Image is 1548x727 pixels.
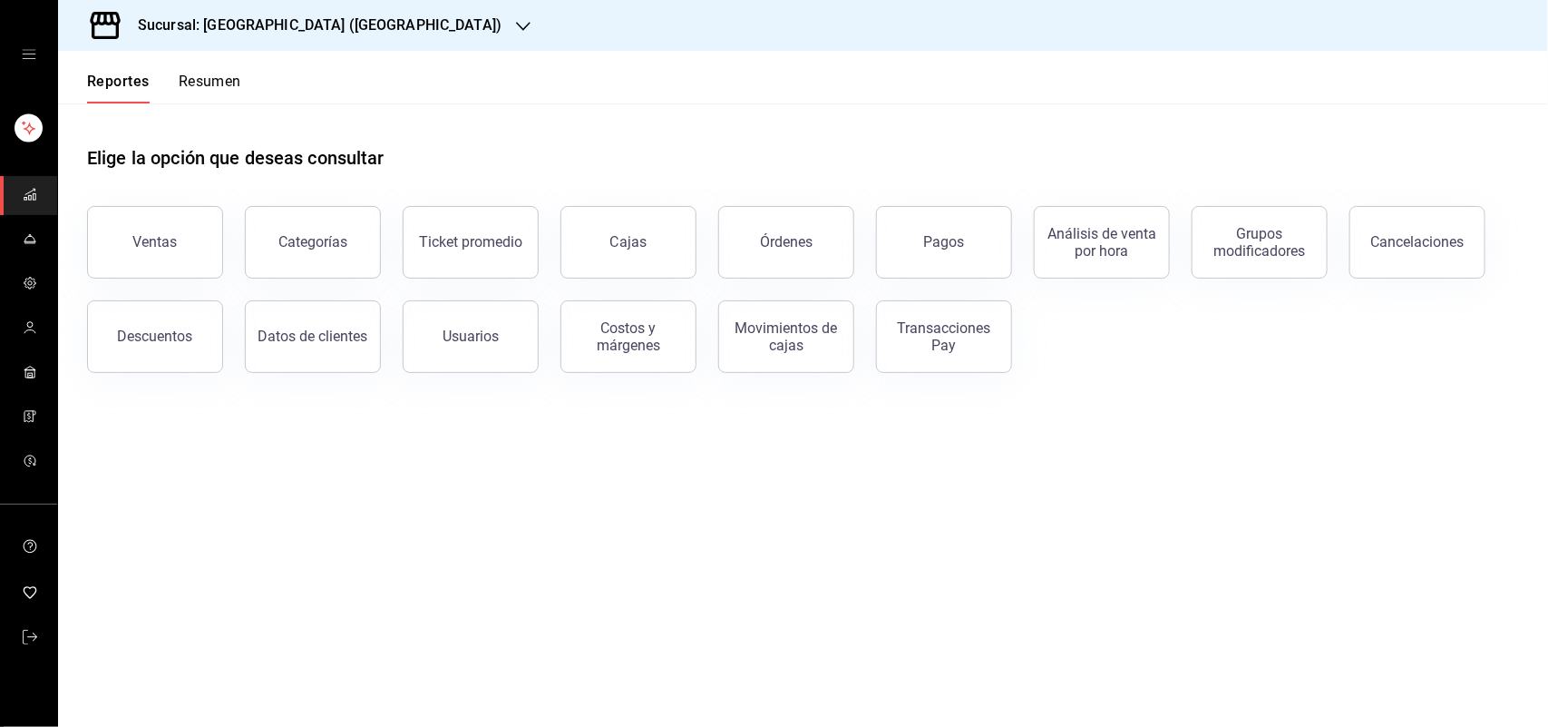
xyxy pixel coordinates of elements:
button: Reportes [87,73,150,103]
button: Transacciones Pay [876,300,1012,373]
div: Costos y márgenes [572,319,685,354]
button: Cancelaciones [1349,206,1485,279]
button: Resumen [179,73,241,103]
h1: Elige la opción que deseas consultar [87,144,385,172]
div: Órdenes [760,233,813,251]
div: Pagos [924,233,965,251]
div: Descuentos [118,328,193,345]
h3: Sucursal: [GEOGRAPHIC_DATA] ([GEOGRAPHIC_DATA]) [123,15,501,36]
button: Datos de clientes [245,300,381,373]
button: Grupos modificadores [1192,206,1328,279]
div: Ventas [133,233,178,251]
div: navigation tabs [87,73,241,103]
button: Ventas [87,206,223,279]
div: Cancelaciones [1371,233,1465,251]
div: Análisis de venta por hora [1046,225,1158,260]
button: Ticket promedio [403,206,539,279]
div: Ticket promedio [419,233,522,251]
div: Grupos modificadores [1203,225,1316,260]
div: Movimientos de cajas [730,319,842,354]
button: Descuentos [87,300,223,373]
div: Datos de clientes [258,328,368,345]
button: Costos y márgenes [560,300,696,373]
button: open drawer [22,47,36,62]
div: Cajas [610,231,647,253]
div: Transacciones Pay [888,319,1000,354]
div: Usuarios [443,328,499,345]
button: Usuarios [403,300,539,373]
button: Análisis de venta por hora [1034,206,1170,279]
button: Pagos [876,206,1012,279]
button: Movimientos de cajas [718,300,854,373]
div: Categorías [278,233,347,251]
button: Categorías [245,206,381,279]
a: Cajas [560,206,696,279]
button: Órdenes [718,206,854,279]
